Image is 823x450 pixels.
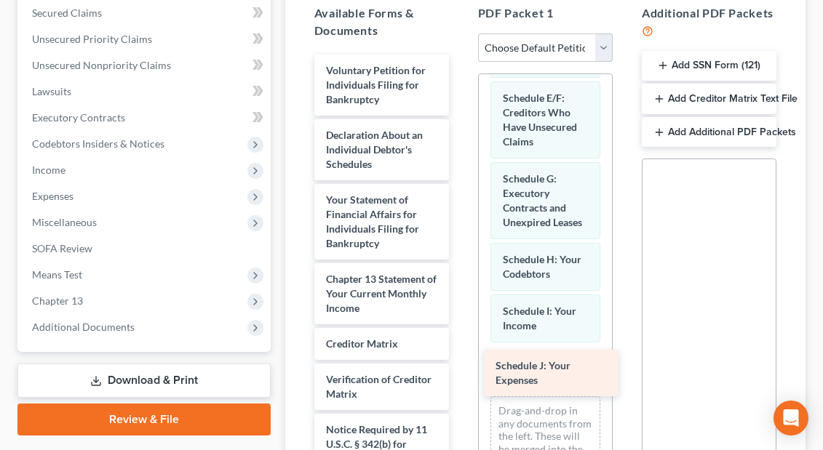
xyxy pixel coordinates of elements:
span: Executory Contracts [32,111,125,124]
span: Schedule E/F: Creditors Who Have Unsecured Claims [503,92,577,148]
span: Means Test [32,268,82,281]
span: Schedule I: Your Income [503,305,576,332]
span: Chapter 13 Statement of Your Current Monthly Income [326,273,437,314]
span: Verification of Creditor Matrix [326,373,432,400]
span: Expenses [32,190,73,202]
span: Unsecured Nonpriority Claims [32,59,171,71]
a: Review & File [17,403,271,435]
h5: Available Forms & Documents [314,4,449,39]
span: Voluntary Petition for Individuals Filing for Bankruptcy [326,64,426,105]
span: Schedule G: Executory Contracts and Unexpired Leases [503,172,582,228]
span: SOFA Review [32,242,92,254]
div: Open Intercom Messenger [774,401,808,435]
a: Unsecured Priority Claims [20,26,271,52]
button: Add SSN Form (121) [642,51,776,81]
button: Add Creditor Matrix Text File [642,84,776,114]
span: Creditor Matrix [326,337,398,350]
span: Schedule J: Your Expenses [496,359,570,386]
span: Lawsuits [32,85,71,97]
span: Chapter 13 [32,294,83,307]
a: Executory Contracts [20,105,271,131]
span: Miscellaneous [32,216,97,228]
a: SOFA Review [20,236,271,262]
a: Unsecured Nonpriority Claims [20,52,271,79]
span: Your Statement of Financial Affairs for Individuals Filing for Bankruptcy [326,193,419,249]
span: Schedule H: Your Codebtors [503,253,581,280]
a: Lawsuits [20,79,271,105]
span: Declaration About an Individual Debtor's Schedules [326,129,423,170]
span: Unsecured Priority Claims [32,33,152,45]
span: Secured Claims [32,7,102,19]
span: Additional Documents [32,321,135,333]
h5: PDF Packet 1 [478,4,613,22]
h5: Additional PDF Packets [642,4,776,39]
a: Download & Print [17,363,271,398]
button: Add Additional PDF Packets [642,117,776,148]
span: Codebtors Insiders & Notices [32,137,164,150]
span: Income [32,164,65,176]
